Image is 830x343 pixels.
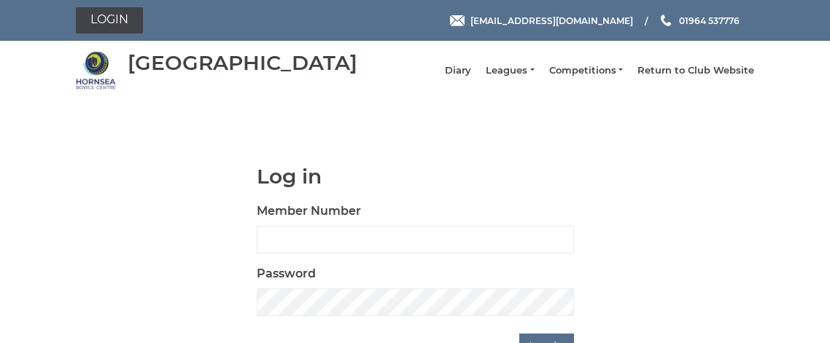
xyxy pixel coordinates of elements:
[486,64,534,77] a: Leagues
[679,15,740,25] span: 01964 537776
[76,50,116,90] img: Hornsea Bowls Centre
[659,14,740,28] a: Phone us 01964 537776
[470,15,633,25] span: [EMAIL_ADDRESS][DOMAIN_NAME]
[76,7,143,33] a: Login
[257,265,316,283] label: Password
[445,64,471,77] a: Diary
[450,15,465,26] img: Email
[257,202,361,220] label: Member Number
[661,15,671,26] img: Phone us
[549,64,623,77] a: Competitions
[637,64,754,77] a: Return to Club Website
[128,52,357,74] div: [GEOGRAPHIC_DATA]
[450,14,633,28] a: Email [EMAIL_ADDRESS][DOMAIN_NAME]
[257,165,574,188] h1: Log in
